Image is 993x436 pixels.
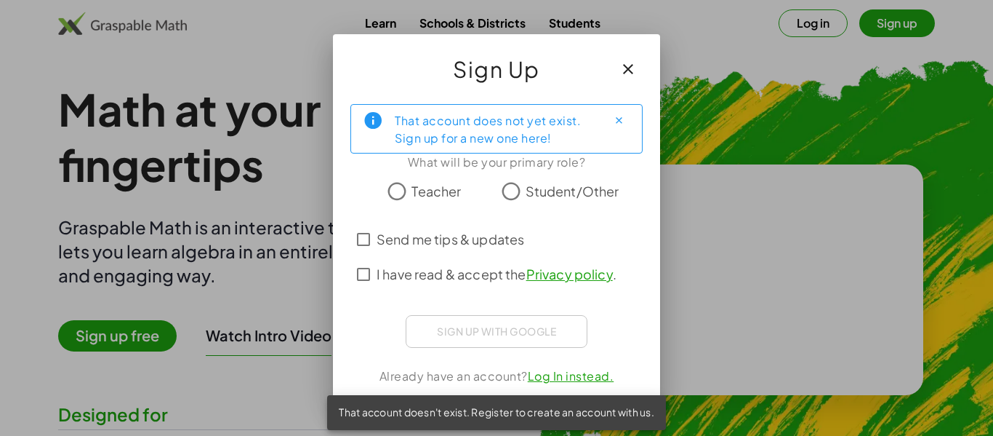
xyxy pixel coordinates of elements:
[327,395,666,430] div: That account doesn't exist. Register to create an account with us.
[350,368,643,385] div: Already have an account?
[607,109,630,132] button: Close
[377,229,524,249] span: Send me tips & updates
[528,368,614,384] a: Log In instead.
[453,52,540,87] span: Sign Up
[377,264,616,284] span: I have read & accept the .
[350,154,643,171] div: What will be your primary role?
[411,181,461,201] span: Teacher
[526,266,613,282] a: Privacy policy
[395,111,595,147] div: That account does not yet exist. Sign up for a new one here!
[526,181,619,201] span: Student/Other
